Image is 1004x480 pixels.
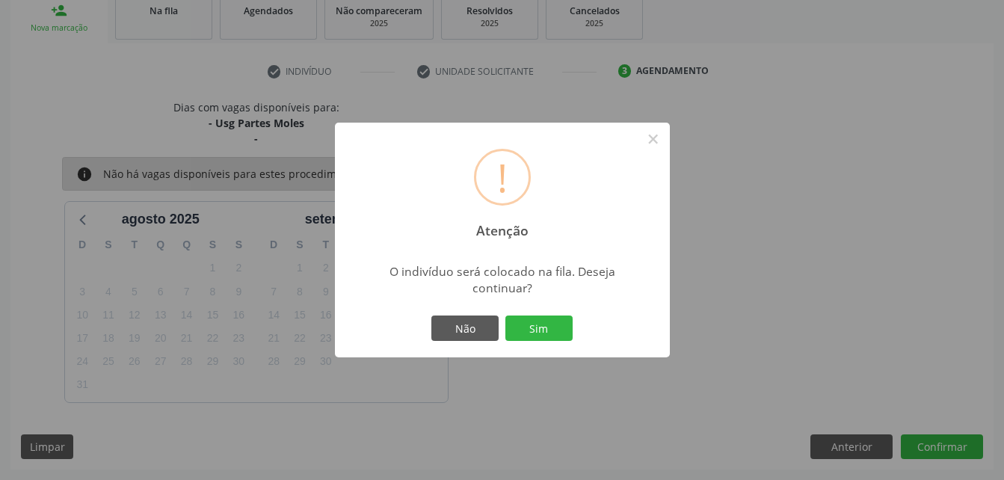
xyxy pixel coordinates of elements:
[497,151,508,203] div: !
[463,212,541,239] h2: Atenção
[431,316,499,341] button: Não
[641,126,666,152] button: Close this dialog
[505,316,573,341] button: Sim
[370,263,634,296] div: O indivíduo será colocado na fila. Deseja continuar?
